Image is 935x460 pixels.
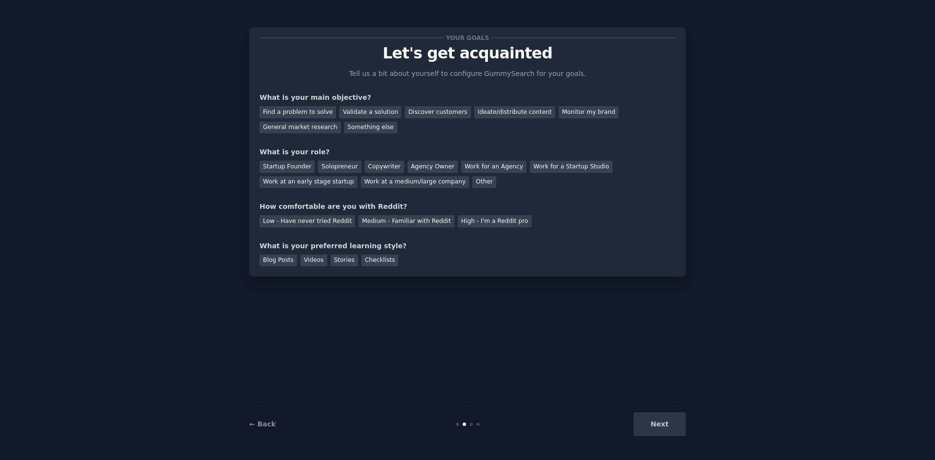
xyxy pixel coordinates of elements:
[260,202,675,212] div: How comfortable are you with Reddit?
[260,255,297,267] div: Blog Posts
[300,255,327,267] div: Videos
[345,69,590,79] p: Tell us a bit about yourself to configure GummySearch for your goals.
[249,420,276,428] a: ← Back
[331,255,358,267] div: Stories
[365,161,404,173] div: Copywriter
[260,176,357,188] div: Work at an early stage startup
[444,33,491,43] span: Your goals
[361,176,469,188] div: Work at a medium/large company
[472,176,496,188] div: Other
[260,161,315,173] div: Startup Founder
[339,106,401,118] div: Validate a solution
[458,215,532,227] div: High - I'm a Reddit pro
[318,161,361,173] div: Solopreneur
[260,215,355,227] div: Low - Have never tried Reddit
[474,106,555,118] div: Ideate/distribute content
[559,106,618,118] div: Monitor my brand
[260,45,675,62] p: Let's get acquainted
[344,122,397,134] div: Something else
[260,122,341,134] div: General market research
[461,161,526,173] div: Work for an Agency
[260,147,675,157] div: What is your role?
[405,106,470,118] div: Discover customers
[260,106,336,118] div: Find a problem to solve
[358,215,454,227] div: Medium - Familiar with Reddit
[361,255,398,267] div: Checklists
[530,161,612,173] div: Work for a Startup Studio
[260,241,675,251] div: What is your preferred learning style?
[408,161,458,173] div: Agency Owner
[260,92,675,103] div: What is your main objective?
